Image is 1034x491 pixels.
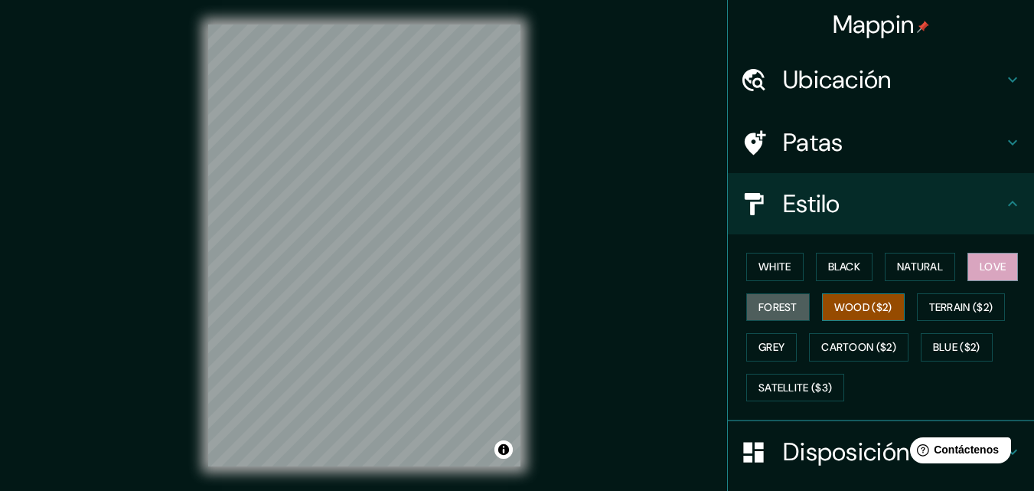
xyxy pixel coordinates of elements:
div: Ubicación [728,49,1034,110]
font: Disposición [783,436,909,468]
div: Patas [728,112,1034,173]
font: Ubicación [783,64,892,96]
button: Satellite ($3) [746,374,844,402]
button: Terrain ($2) [917,293,1006,322]
button: Wood ($2) [822,293,905,322]
button: Activar o desactivar atribución [494,440,513,459]
button: Grey [746,333,797,362]
button: Forest [746,293,810,322]
button: Blue ($2) [921,333,993,362]
button: Natural [885,253,955,281]
button: White [746,253,804,281]
iframe: Lanzador de widgets de ayuda [898,431,1017,474]
img: pin-icon.png [917,21,929,33]
font: Patas [783,126,843,159]
font: Mappin [833,8,915,41]
button: Love [967,253,1018,281]
button: Black [816,253,873,281]
div: Estilo [728,173,1034,234]
canvas: Mapa [208,25,520,466]
button: Cartoon ($2) [809,333,908,362]
div: Disposición [728,421,1034,483]
font: Estilo [783,188,840,220]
